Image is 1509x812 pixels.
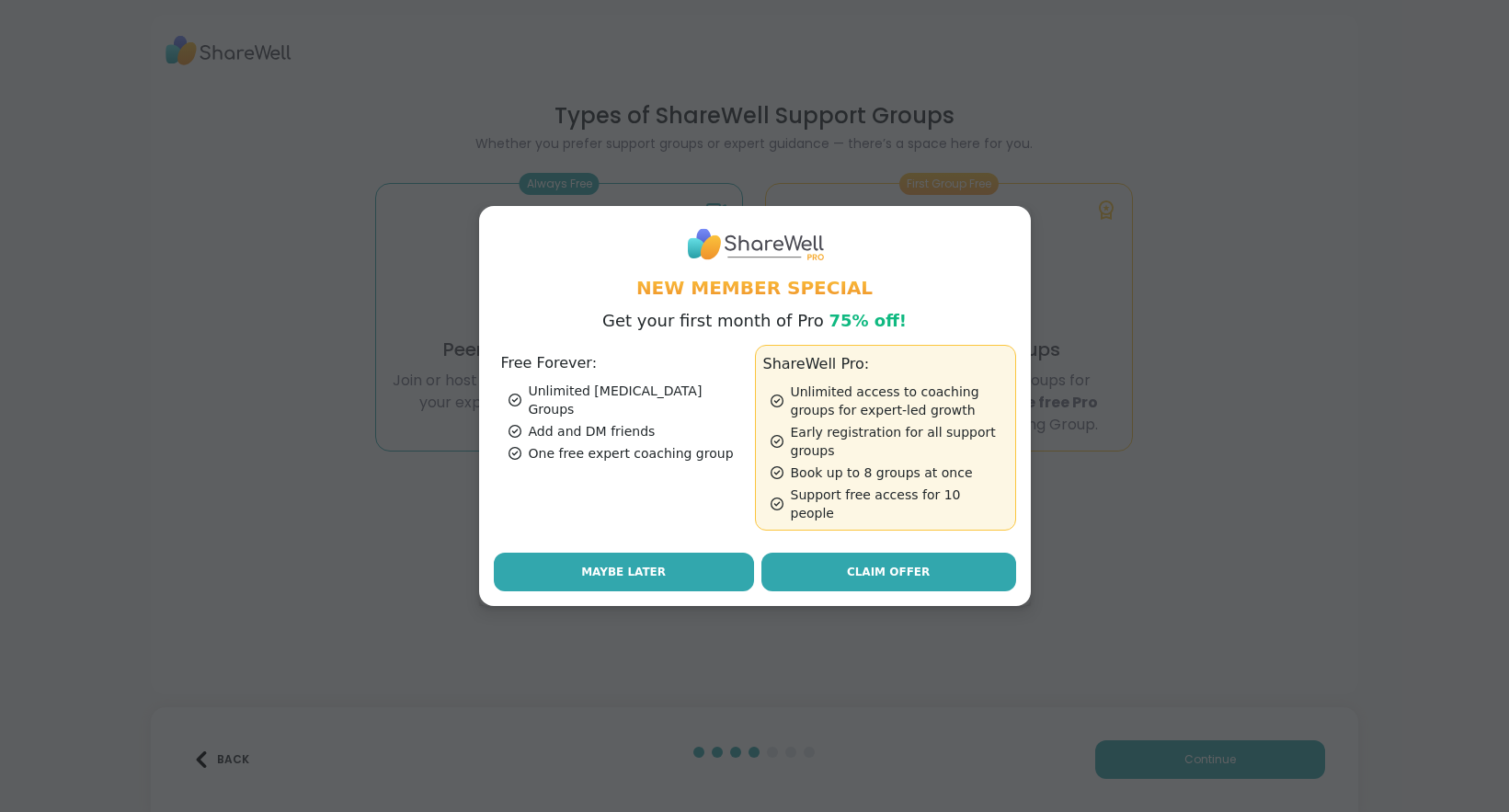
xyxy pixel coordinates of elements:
[509,422,748,440] div: Add and DM friends
[771,423,1008,460] div: Early registration for all support groups
[771,463,1008,482] div: Book up to 8 groups at once
[829,311,907,330] span: 75% off!
[771,486,1008,522] div: Support free access for 10 people
[509,382,748,418] div: Unlimited [MEDICAL_DATA] Groups
[602,308,907,334] p: Get your first month of Pro
[771,383,1008,419] div: Unlimited access to coaching groups for expert-led growth
[494,553,754,591] button: Maybe Later
[509,444,748,463] div: One free expert coaching group
[501,352,748,374] h3: Free Forever:
[761,553,1016,591] a: Claim Offer
[494,275,1016,301] h1: New Member Special
[581,564,666,580] span: Maybe Later
[763,353,1008,375] h3: ShareWell Pro:
[847,564,930,580] span: Claim Offer
[686,221,824,268] img: ShareWell Logo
